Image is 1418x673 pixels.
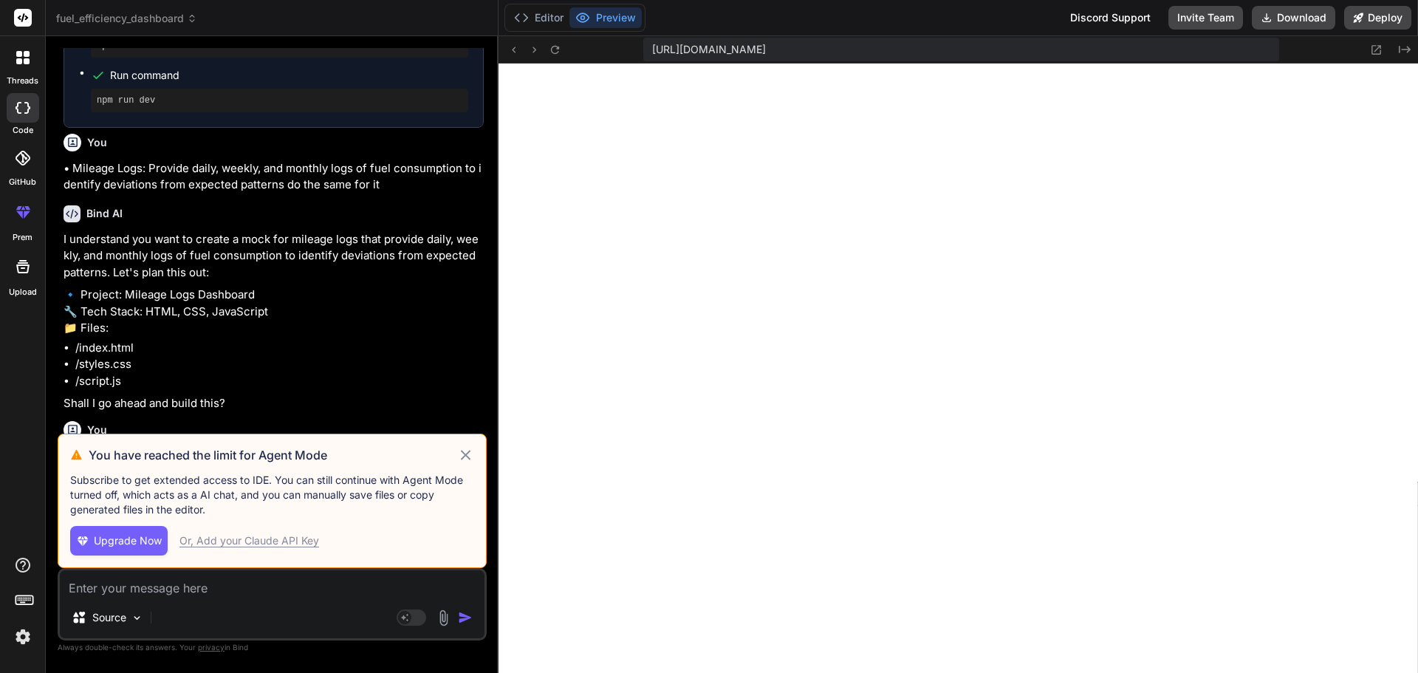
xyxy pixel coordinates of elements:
[75,373,484,390] li: /script.js
[9,286,37,298] label: Upload
[75,356,484,373] li: /styles.css
[110,68,468,83] span: Run command
[70,473,474,517] p: Subscribe to get extended access to IDE. You can still continue with Agent Mode turned off, which...
[87,135,107,150] h6: You
[131,612,143,624] img: Pick Models
[508,7,569,28] button: Editor
[56,11,197,26] span: fuel_efficiency_dashboard
[1344,6,1411,30] button: Deploy
[198,643,225,652] span: privacy
[92,610,126,625] p: Source
[58,640,487,655] p: Always double-check its answers. Your in Bind
[64,395,484,412] p: Shall I go ahead and build this?
[64,160,484,194] p: • Mileage Logs: Provide daily, weekly, and monthly logs of fuel consumption to identify deviation...
[499,64,1418,673] iframe: Preview
[70,526,168,556] button: Upgrade Now
[64,231,484,281] p: I understand you want to create a mock for mileage logs that provide daily, weekly, and monthly l...
[13,231,32,244] label: prem
[435,609,452,626] img: attachment
[9,176,36,188] label: GitHub
[458,610,473,625] img: icon
[75,340,484,357] li: /index.html
[1168,6,1243,30] button: Invite Team
[87,423,107,437] h6: You
[94,533,162,548] span: Upgrade Now
[652,42,766,57] span: [URL][DOMAIN_NAME]
[97,95,462,106] pre: npm run dev
[7,75,38,87] label: threads
[1252,6,1335,30] button: Download
[569,7,642,28] button: Preview
[86,206,123,221] h6: Bind AI
[179,533,319,548] div: Or, Add your Claude API Key
[10,624,35,649] img: settings
[64,287,484,337] p: 🔹 Project: Mileage Logs Dashboard 🔧 Tech Stack: HTML, CSS, JavaScript 📁 Files:
[1061,6,1160,30] div: Discord Support
[13,124,33,137] label: code
[89,446,457,464] h3: You have reached the limit for Agent Mode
